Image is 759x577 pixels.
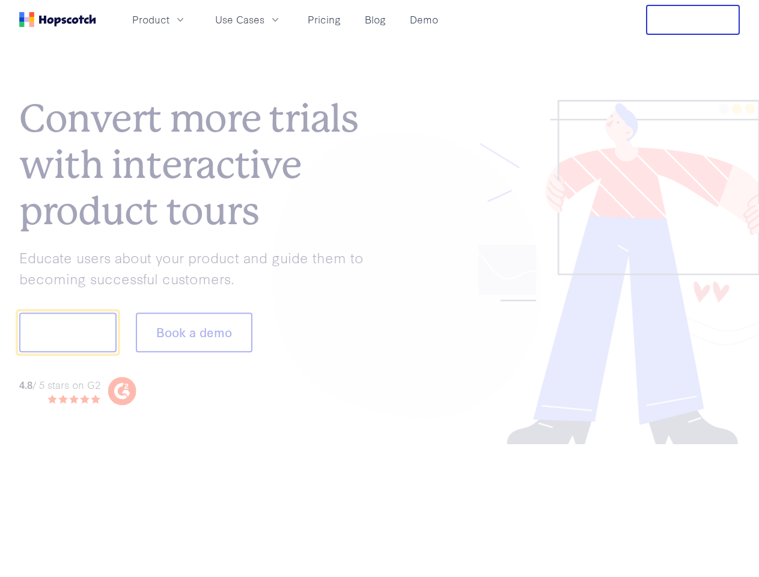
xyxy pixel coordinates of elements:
[405,10,443,29] a: Demo
[19,377,32,391] strong: 4.8
[136,313,252,353] button: Book a demo
[132,12,169,27] span: Product
[360,10,391,29] a: Blog
[303,10,346,29] a: Pricing
[19,96,380,234] h1: Convert more trials with interactive product tours
[125,10,194,29] button: Product
[646,5,740,35] button: Free Trial
[19,313,117,353] button: Show me!
[215,12,264,27] span: Use Cases
[19,377,100,392] div: / 5 stars on G2
[19,247,380,288] p: Educate users about your product and guide them to becoming successful customers.
[208,10,288,29] button: Use Cases
[19,12,96,27] a: Home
